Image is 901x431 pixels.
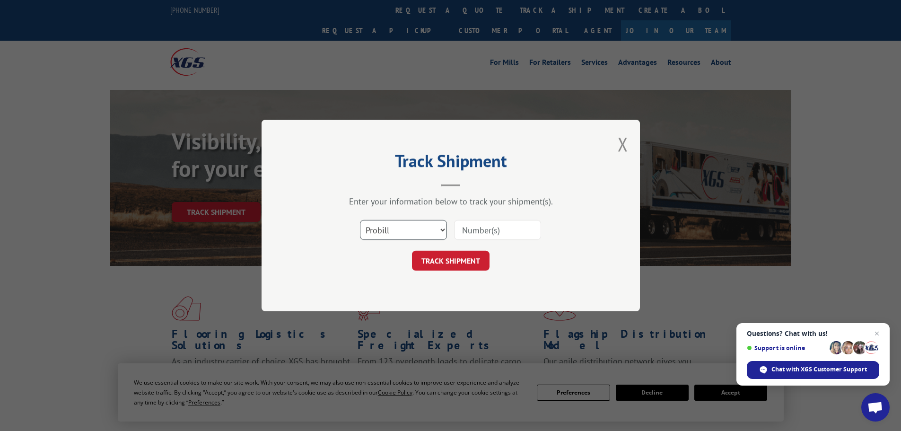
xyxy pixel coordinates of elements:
[309,154,593,172] h2: Track Shipment
[309,196,593,207] div: Enter your information below to track your shipment(s).
[747,344,826,352] span: Support is online
[861,393,890,422] div: Open chat
[871,328,883,339] span: Close chat
[454,220,541,240] input: Number(s)
[618,132,628,157] button: Close modal
[412,251,490,271] button: TRACK SHIPMENT
[747,330,879,337] span: Questions? Chat with us!
[771,365,867,374] span: Chat with XGS Customer Support
[747,361,879,379] div: Chat with XGS Customer Support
